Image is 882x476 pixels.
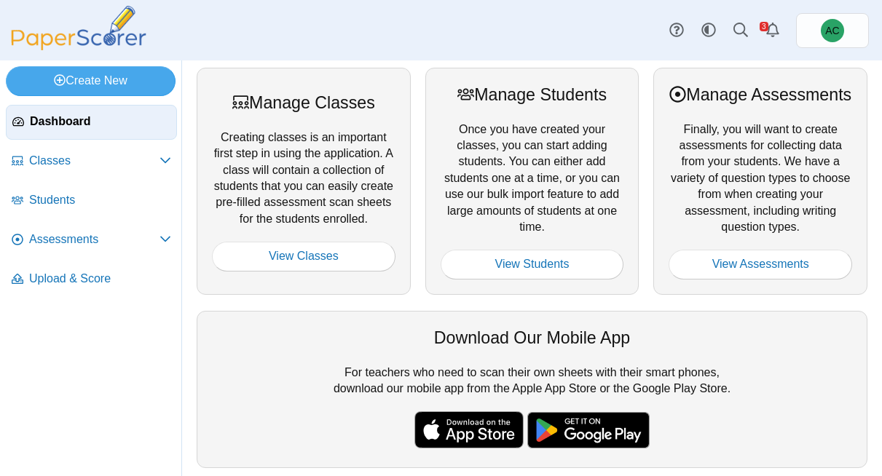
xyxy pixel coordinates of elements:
div: Manage Students [441,83,624,106]
a: Classes [6,144,177,179]
a: View Classes [212,242,395,271]
span: Upload & Score [29,271,171,287]
span: Andrew Christman [821,19,844,42]
a: Assessments [6,223,177,258]
span: Andrew Christman [825,25,839,36]
div: Manage Classes [212,91,395,114]
a: Andrew Christman [796,13,869,48]
span: Assessments [29,231,160,247]
a: Alerts [757,15,789,47]
div: For teachers who need to scan their own sheets with their smart phones, download our mobile app f... [197,311,867,468]
span: Classes [29,153,160,169]
span: Dashboard [30,114,170,130]
a: Upload & Score [6,262,177,297]
a: View Students [441,250,624,279]
div: Download Our Mobile App [212,326,852,349]
div: Once you have created your classes, you can start adding students. You can either add students on... [425,68,639,295]
img: apple-store-badge.svg [414,411,524,448]
span: Students [29,192,171,208]
a: Create New [6,66,176,95]
a: Dashboard [6,105,177,140]
a: PaperScorer [6,40,151,52]
a: Students [6,183,177,218]
div: Manage Assessments [669,83,852,106]
img: google-play-badge.png [527,412,650,448]
img: PaperScorer [6,6,151,50]
div: Creating classes is an important first step in using the application. A class will contain a coll... [197,68,411,295]
div: Finally, you will want to create assessments for collecting data from your students. We have a va... [653,68,867,295]
a: View Assessments [669,250,852,279]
